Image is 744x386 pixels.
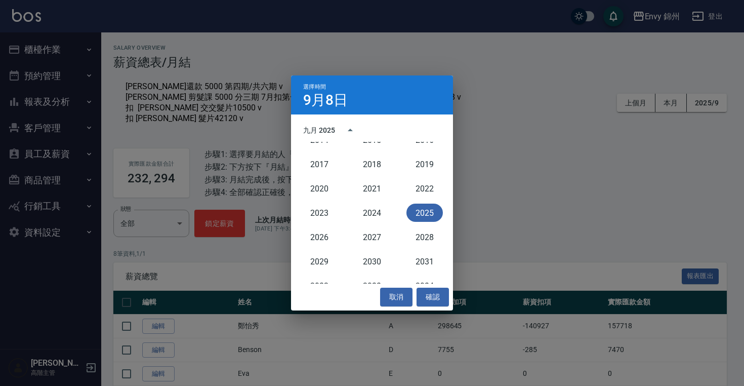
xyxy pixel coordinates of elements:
button: 2029 [301,252,338,271]
button: 2023 [301,204,338,222]
button: 2024 [354,204,390,222]
button: 確認 [417,288,449,306]
button: 2034 [406,277,443,295]
button: 2030 [354,252,390,271]
button: 2032 [301,277,338,295]
button: 2025 [406,204,443,222]
button: 取消 [380,288,412,306]
div: 九月 2025 [303,125,335,136]
button: 2021 [354,179,390,198]
span: 選擇時間 [303,84,326,90]
button: 2031 [406,252,443,271]
button: 2033 [354,277,390,295]
button: 2026 [301,228,338,246]
button: 2028 [406,228,443,246]
button: 2020 [301,179,338,198]
button: year view is open, switch to calendar view [338,118,362,142]
button: 2018 [354,155,390,173]
button: 2017 [301,155,338,173]
button: 2027 [354,228,390,246]
h4: 9月8日 [303,94,348,106]
button: 2019 [406,155,443,173]
button: 2022 [406,179,443,198]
